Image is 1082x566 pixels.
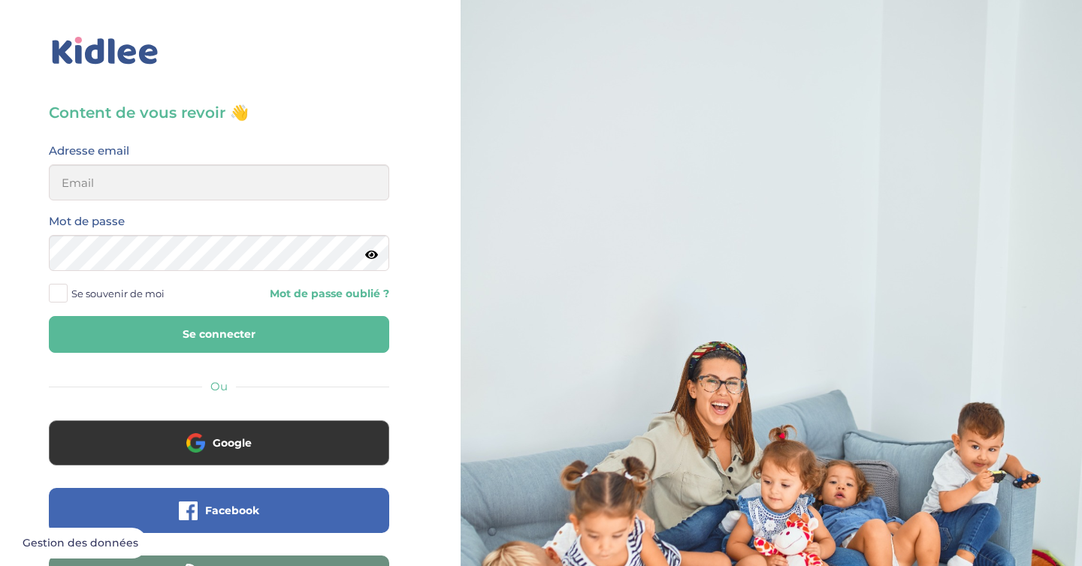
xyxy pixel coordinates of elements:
[49,446,389,460] a: Google
[49,164,389,200] input: Email
[49,212,125,231] label: Mot de passe
[49,420,389,465] button: Google
[179,501,198,520] img: facebook.png
[49,316,389,353] button: Se connecter
[186,433,205,452] img: google.png
[49,34,162,68] img: logo_kidlee_bleu
[210,379,228,393] span: Ou
[49,488,389,533] button: Facebook
[230,287,388,301] a: Mot de passe oublié ?
[213,435,252,450] span: Google
[14,528,147,559] button: Gestion des données
[71,284,165,303] span: Se souvenir de moi
[23,537,138,550] span: Gestion des données
[205,503,259,518] span: Facebook
[49,513,389,528] a: Facebook
[49,141,129,161] label: Adresse email
[49,102,389,123] h3: Content de vous revoir 👋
